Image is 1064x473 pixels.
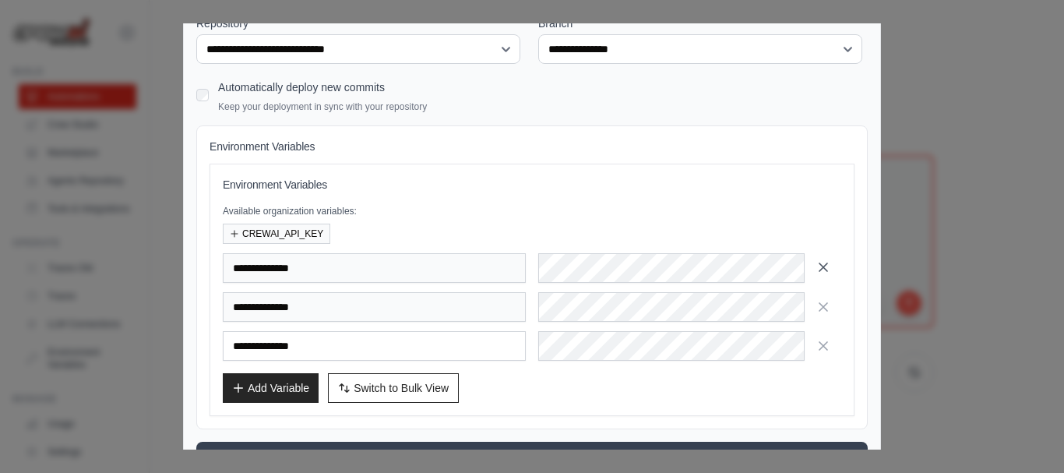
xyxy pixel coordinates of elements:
h3: Environment Variables [223,177,841,192]
button: Switch to Bulk View [328,373,459,403]
p: Available organization variables: [223,205,841,217]
h4: Environment Variables [210,139,854,154]
button: CREWAI_API_KEY [223,224,330,244]
label: Branch [538,16,868,31]
label: Automatically deploy new commits [218,81,385,94]
button: Add Variable [223,373,319,403]
span: Switch to Bulk View [354,380,449,396]
p: Keep your deployment in sync with your repository [218,101,427,113]
label: Repository [196,16,526,31]
iframe: Chat Widget [986,398,1064,473]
